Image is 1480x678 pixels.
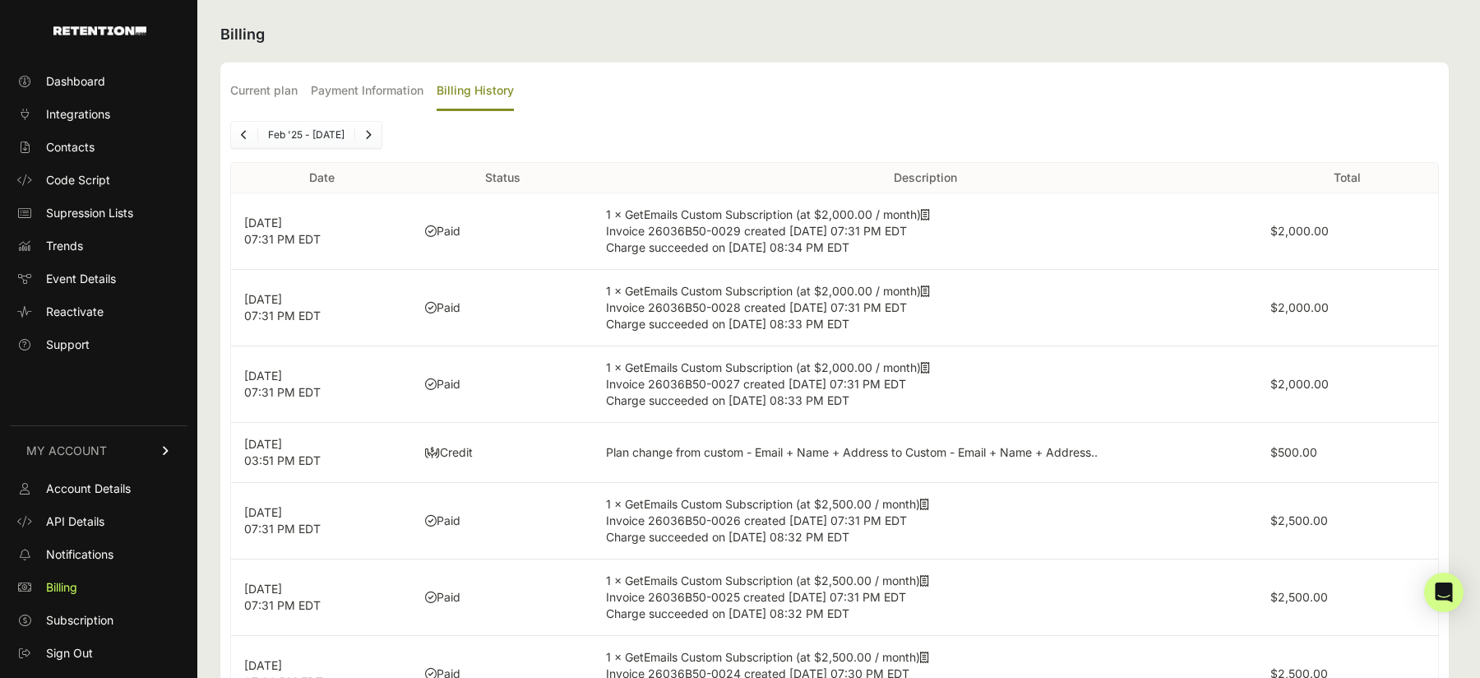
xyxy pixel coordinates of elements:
[46,205,133,221] span: Supression Lists
[412,483,593,560] td: Paid
[593,193,1256,270] td: 1 × GetEmails Custom Subscription (at $2,000.00 / month)
[230,72,298,111] label: Current plan
[593,483,1256,560] td: 1 × GetEmails Custom Subscription (at $2,500.00 / month)
[606,240,849,254] span: Charge succeeded on [DATE] 08:34 PM EDT
[593,560,1256,636] td: 1 × GetEmails Custom Subscription (at $2,500.00 / month)
[412,423,593,483] td: Credit
[46,337,90,353] span: Support
[606,224,907,238] span: Invoice 26036B50-0029 created [DATE] 07:31 PM EDT
[46,546,113,563] span: Notifications
[10,607,187,634] a: Subscription
[593,270,1256,346] td: 1 × GetEmails Custom Subscription (at $2,000.00 / month)
[593,163,1256,193] th: Description
[412,346,593,423] td: Paid
[1424,573,1464,612] div: Open Intercom Messenger
[10,167,187,193] a: Code Script
[231,122,257,148] a: Previous
[10,574,187,601] a: Billing
[10,68,187,95] a: Dashboard
[355,122,382,148] a: Next
[46,579,77,596] span: Billing
[593,346,1256,423] td: 1 × GetEmails Custom Subscription (at $2,000.00 / month)
[606,300,907,314] span: Invoice 26036B50-0028 created [DATE] 07:31 PM EDT
[412,560,593,636] td: Paid
[244,436,399,469] p: [DATE] 03:51 PM EDT
[412,193,593,270] td: Paid
[244,215,399,248] p: [DATE] 07:31 PM EDT
[412,163,593,193] th: Status
[46,73,105,90] span: Dashboard
[593,423,1256,483] td: Plan change from custom - Email + Name + Address to Custom - Email + Name + Address..
[46,645,93,662] span: Sign Out
[10,332,187,358] a: Support
[10,640,187,666] a: Sign Out
[437,72,514,111] label: Billing History
[10,200,187,226] a: Supression Lists
[1270,300,1329,314] label: $2,000.00
[1270,224,1329,238] label: $2,000.00
[10,101,187,128] a: Integrations
[10,134,187,160] a: Contacts
[46,139,95,156] span: Contacts
[1270,445,1317,459] label: $500.00
[244,504,399,537] p: [DATE] 07:31 PM EDT
[10,266,187,292] a: Event Details
[1270,590,1328,604] label: $2,500.00
[606,317,849,331] span: Charge succeeded on [DATE] 08:33 PM EDT
[10,508,187,535] a: API Details
[46,172,110,188] span: Code Script
[46,238,83,254] span: Trends
[1270,377,1329,391] label: $2,000.00
[231,163,412,193] th: Date
[606,530,849,544] span: Charge succeeded on [DATE] 08:32 PM EDT
[1270,513,1328,527] label: $2,500.00
[46,612,113,629] span: Subscription
[46,513,104,530] span: API Details
[46,304,104,320] span: Reactivate
[10,233,187,259] a: Trends
[46,271,116,287] span: Event Details
[311,72,423,111] label: Payment Information
[46,481,131,497] span: Account Details
[10,299,187,325] a: Reactivate
[606,590,906,604] span: Invoice 26036B50-0025 created [DATE] 07:31 PM EDT
[244,581,399,614] p: [DATE] 07:31 PM EDT
[10,476,187,502] a: Account Details
[1257,163,1438,193] th: Total
[606,393,849,407] span: Charge succeeded on [DATE] 08:33 PM EDT
[46,106,110,123] span: Integrations
[244,291,399,324] p: [DATE] 07:31 PM EDT
[220,23,1449,46] h2: Billing
[412,270,593,346] td: Paid
[606,606,849,620] span: Charge succeeded on [DATE] 08:32 PM EDT
[606,377,906,391] span: Invoice 26036B50-0027 created [DATE] 07:31 PM EDT
[26,443,107,459] span: MY ACCOUNT
[10,541,187,568] a: Notifications
[257,128,354,142] li: Feb '25 - [DATE]
[606,513,907,527] span: Invoice 26036B50-0026 created [DATE] 07:31 PM EDT
[244,368,399,401] p: [DATE] 07:31 PM EDT
[53,26,146,35] img: Retention.com
[10,425,187,476] a: MY ACCOUNT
